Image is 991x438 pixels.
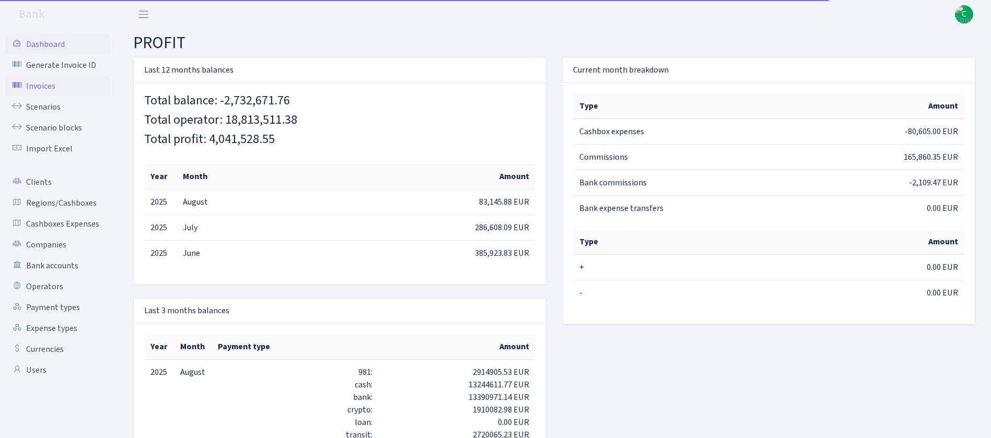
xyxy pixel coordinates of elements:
a: Companies [5,234,110,255]
div: 1910082.98 EUR [385,404,529,416]
div: 13390971.14 EUR [385,391,529,404]
td: July [177,215,217,240]
button: Toggle navigation [131,6,157,23]
a: Scenario blocks [5,117,110,138]
div: 13244611.77 EUR [385,378,529,391]
th: Amount [379,334,535,360]
div: Last 12 months balances [134,57,546,83]
th: Year [144,164,177,190]
a: Expense types [5,318,110,339]
div: loan: [218,416,372,429]
div: cash: [218,378,372,391]
a: Scenarios [5,97,110,117]
th: Payment type [212,334,379,360]
td: 2025 [144,189,177,215]
td: -80,605.00 EUR [769,119,965,145]
div: bank: [218,391,372,404]
h4: Total operator: 18,813,511.38 [144,113,535,128]
a: Import Excel [5,138,110,159]
a: C [955,5,973,23]
td: 83,145.88 EUR [216,189,535,215]
a: Clients [5,172,110,193]
a: Generate Invoice ID [5,55,110,76]
span: PROFIT [133,31,185,55]
td: June [177,240,217,266]
td: Bank commissions [573,170,769,196]
div: Last 3 months balances [134,298,546,324]
a: Cashboxes Expenses [5,214,110,234]
th: Type [573,229,769,255]
a: Users [5,360,110,381]
td: Bank expense transfers [573,196,769,221]
td: Cashbox expenses [573,119,769,145]
a: Payment types [5,297,110,318]
td: 385,923.83 EUR [216,240,535,266]
td: - [573,280,769,306]
td: August [177,189,217,215]
td: + [573,255,769,280]
a: Bank accounts [5,255,110,276]
th: Amount [769,93,965,119]
td: 2025 [144,215,177,240]
img: Consultant [955,5,973,23]
a: Currencies [5,339,110,360]
td: -2,109.47 EUR [769,170,965,196]
h4: Total balance: -2,732,671.76 [144,93,535,109]
div: 2914905.53 EUR [385,366,529,378]
div: Current month breakdown [563,57,975,83]
th: Year [144,334,174,360]
td: 286,608.09 EUR [216,215,535,240]
a: Operators [5,276,110,297]
a: Dashboard [5,34,110,55]
th: Month [174,334,212,360]
th: Month [177,164,217,190]
div: 981: [218,366,372,378]
div: crypto: [218,404,372,416]
th: Type [573,93,769,119]
td: Commissions [573,145,769,170]
td: 0.00 EUR [769,255,965,280]
a: Regions/Cashboxes [5,193,110,214]
th: Amount [216,164,535,190]
a: Invoices [5,76,110,97]
td: 0.00 EUR [769,280,965,306]
td: 2025 [144,240,177,266]
td: 0.00 EUR [769,196,965,221]
h4: Total profit: 4,041,528.55 [144,132,535,147]
th: Amount [769,229,965,255]
td: 165,860.35 EUR [769,145,965,170]
div: 0.00 EUR [385,416,529,429]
